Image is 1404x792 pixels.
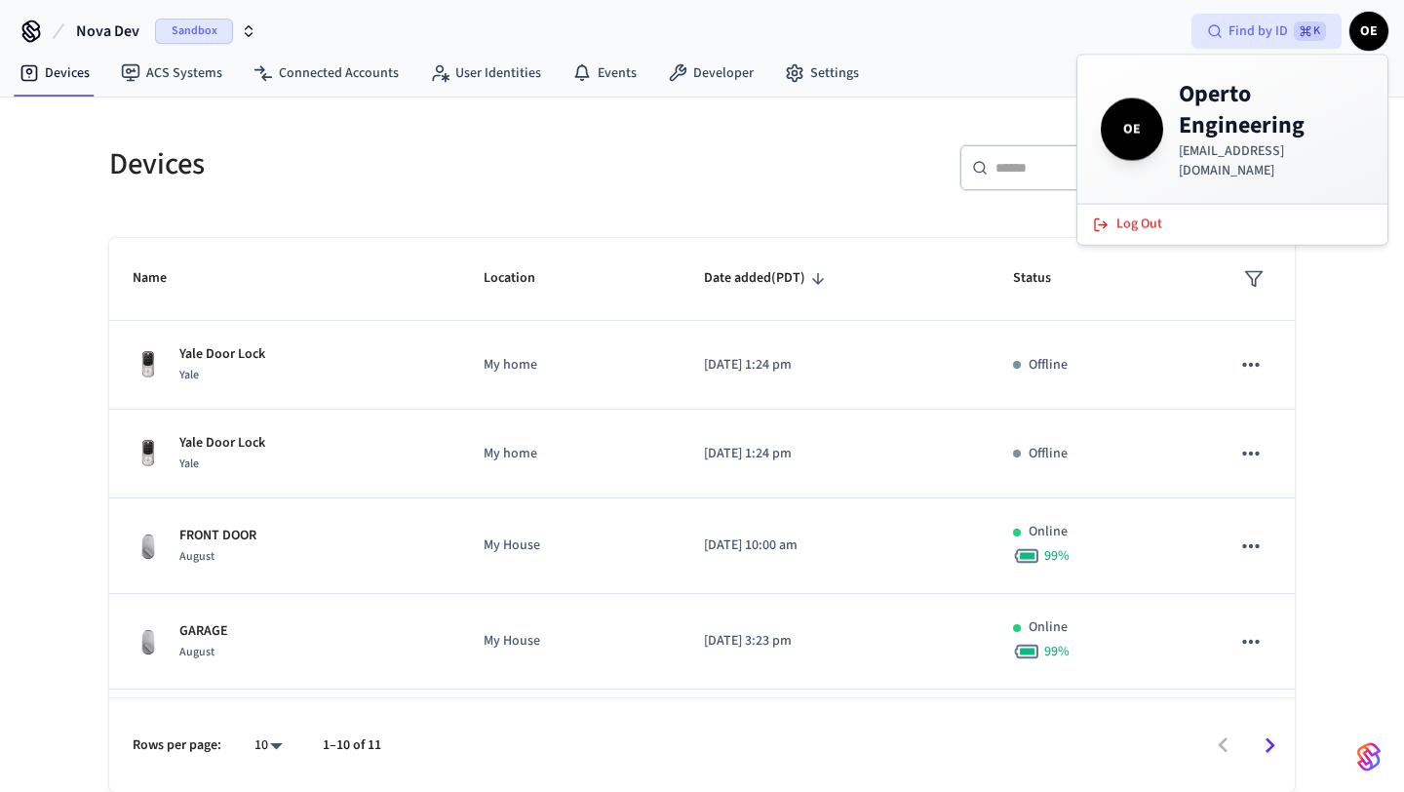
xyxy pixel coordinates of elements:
img: Yale Assure Touchscreen Wifi Smart Lock, Satin Nickel, Front [133,438,164,469]
span: OE [1351,14,1386,49]
span: ⌘ K [1294,21,1326,41]
a: Settings [769,56,875,91]
button: OE [1349,12,1388,51]
a: Devices [4,56,105,91]
button: Log Out [1081,209,1384,241]
a: Events [557,56,652,91]
span: Name [133,263,192,294]
p: Yale Door Lock [179,433,265,454]
span: Yale [179,455,199,472]
p: [DATE] 3:23 pm [704,631,966,652]
span: Location [484,263,561,294]
p: Offline [1029,444,1068,464]
p: 1–10 of 11 [323,735,381,756]
div: Find by ID⌘ K [1191,14,1342,49]
span: Sandbox [155,19,233,44]
img: August Wifi Smart Lock 3rd Gen, Silver, Front [133,626,164,657]
div: 10 [245,732,292,760]
span: Nova Dev [76,20,139,43]
span: August [179,548,214,565]
p: FRONT DOOR [179,526,256,546]
p: Yale Door Lock [179,344,265,365]
p: Online [1029,617,1068,638]
h4: Operto Engineering [1179,79,1364,141]
p: [DATE] 1:24 pm [704,444,966,464]
p: My House [484,631,657,652]
span: Find by ID [1228,21,1288,41]
h5: Devices [109,144,690,184]
span: Date added(PDT) [704,263,831,294]
p: [DATE] 10:00 am [704,535,966,556]
button: Go to next page [1247,723,1293,769]
p: My home [484,444,657,464]
img: SeamLogoGradient.69752ec5.svg [1357,741,1381,772]
p: Online [1029,522,1068,542]
p: Rows per page: [133,735,221,756]
span: Status [1013,263,1076,294]
p: GARAGE [179,621,228,642]
a: Developer [652,56,769,91]
p: [DATE] 1:24 pm [704,355,966,376]
p: Offline [1029,355,1068,376]
img: August Wifi Smart Lock 3rd Gen, Silver, Front [133,531,164,562]
span: Yale [179,367,199,383]
span: OE [1105,102,1159,157]
a: ACS Systems [105,56,238,91]
span: 99 % [1044,642,1070,661]
span: August [179,644,214,660]
span: 99 % [1044,546,1070,566]
a: Connected Accounts [238,56,414,91]
p: My House [484,535,657,556]
p: [EMAIL_ADDRESS][DOMAIN_NAME] [1179,141,1364,180]
p: My home [484,355,657,376]
img: Yale Assure Touchscreen Wifi Smart Lock, Satin Nickel, Front [133,349,164,380]
a: User Identities [414,56,557,91]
